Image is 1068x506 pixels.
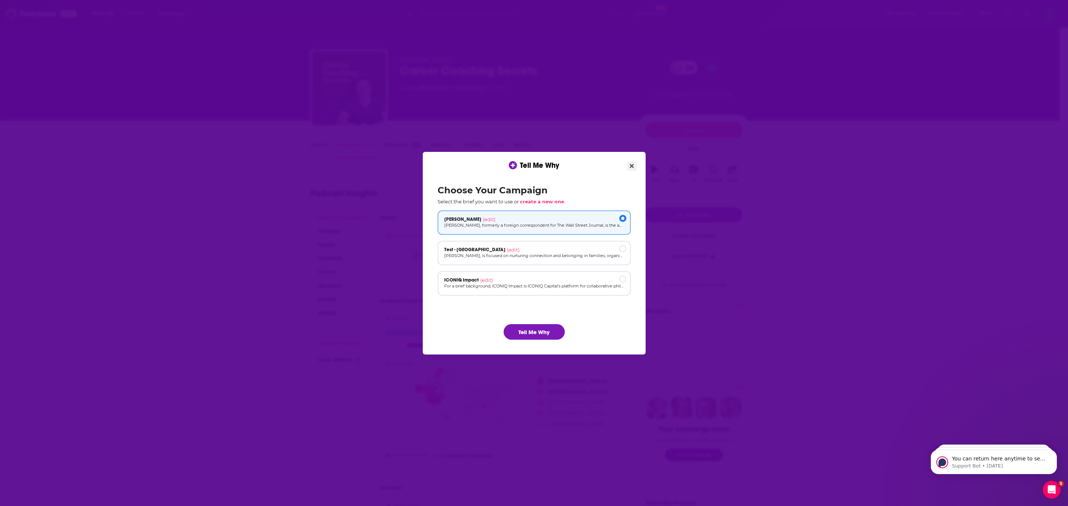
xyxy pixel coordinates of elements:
[520,199,564,204] span: create a new one
[920,434,1068,486] iframe: Intercom notifications message
[1043,481,1061,499] iframe: Intercom live chat
[444,253,624,259] p: [PERSON_NAME], is focused on nurturing connection and belonging in families, organizations and co...
[444,222,624,229] p: [PERSON_NAME], formerly a foreign correspondent for The Wall Street Journal, is the author of Let...
[504,324,565,340] button: Tell Me Why
[444,216,481,222] span: [PERSON_NAME]
[444,277,479,283] span: ICONIQ Impact
[483,216,495,222] span: (edit)
[510,162,516,168] img: tell me why sparkle
[507,247,520,253] span: (edit)
[438,185,631,196] h2: Choose Your Campaign
[627,162,637,171] button: Close
[438,199,631,204] p: Select the brief you want to use or .
[480,277,493,283] span: (edit)
[444,283,624,289] p: For a brief background, ICONIQ Impact is ICONIQ Capital’s platform for collaborative philanthropy...
[1058,481,1064,487] span: 5
[444,247,505,253] span: Test - [GEOGRAPHIC_DATA]
[520,161,559,170] span: Tell Me Why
